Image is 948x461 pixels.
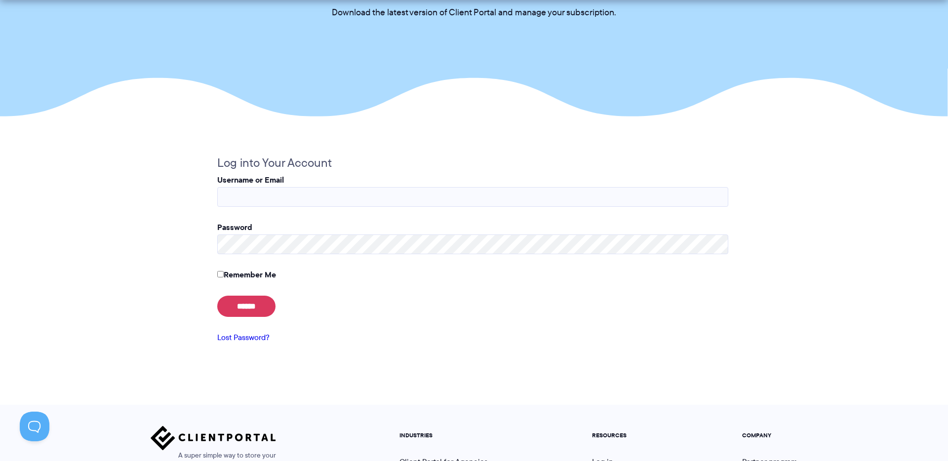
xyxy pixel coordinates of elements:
legend: Log into Your Account [217,153,332,173]
h5: COMPANY [742,432,797,439]
h5: RESOURCES [592,432,649,439]
input: Remember Me [217,271,224,277]
label: Remember Me [217,269,276,280]
p: Download the latest version of Client Portal and manage your subscription. [332,5,616,20]
a: Lost Password? [217,332,270,343]
h5: INDUSTRIES [399,432,499,439]
label: Username or Email [217,174,284,186]
label: Password [217,221,252,233]
iframe: Toggle Customer Support [20,412,49,441]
